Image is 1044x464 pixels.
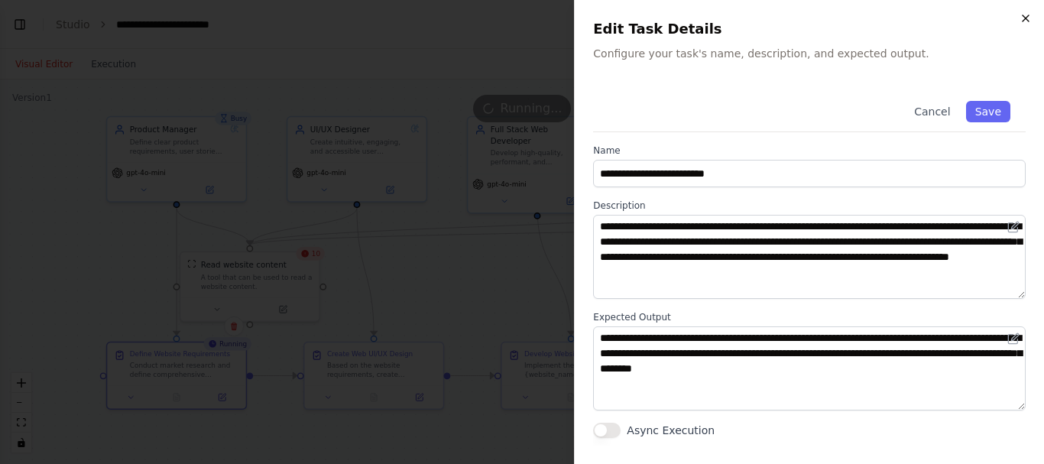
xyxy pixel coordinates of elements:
button: Open in editor [1004,329,1023,348]
label: Expected Output [593,311,1026,323]
button: Cancel [905,101,959,122]
button: Save [966,101,1010,122]
label: Async Execution [627,423,715,438]
button: Open in editor [1004,218,1023,236]
label: Name [593,144,1026,157]
p: Configure your task's name, description, and expected output. [593,46,1026,61]
label: Description [593,200,1026,212]
h2: Edit Task Details [593,18,1026,40]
